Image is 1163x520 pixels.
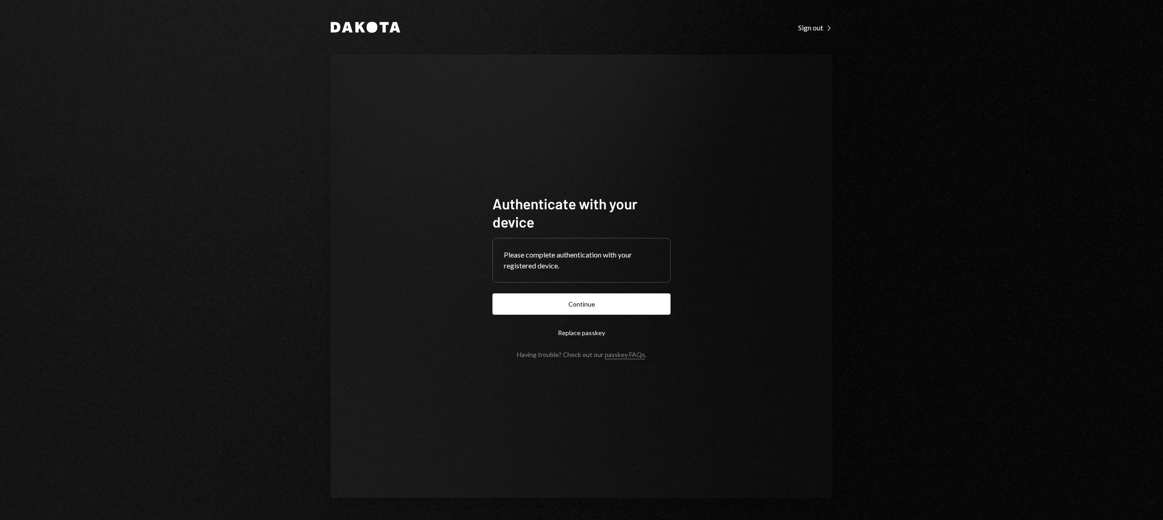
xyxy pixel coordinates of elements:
[605,351,645,359] a: passkey FAQs
[504,249,659,271] div: Please complete authentication with your registered device.
[492,322,671,343] button: Replace passkey
[517,351,646,358] div: Having trouble? Check out our .
[798,23,832,32] div: Sign out
[492,293,671,315] button: Continue
[798,22,832,32] a: Sign out
[492,194,671,231] h1: Authenticate with your device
